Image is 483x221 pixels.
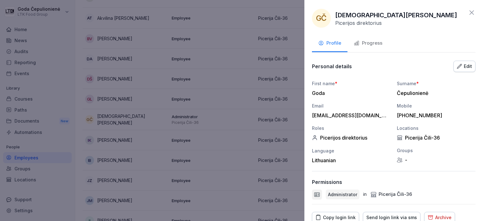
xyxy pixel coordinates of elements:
div: Roles [312,125,391,131]
p: Permissions [312,179,342,185]
div: Picerija Čili-36 [397,135,475,141]
div: Archive [428,214,452,221]
div: Groups [397,147,475,154]
div: Goda [312,90,387,96]
div: Picerija Čili-36 [370,191,412,198]
div: Edit [457,63,472,70]
button: Profile [312,35,347,52]
div: Picerijos direktorius [312,135,391,141]
div: Locations [397,125,475,131]
div: Profile [318,40,341,47]
p: in [363,191,367,198]
div: Language [312,147,391,154]
div: First name [312,80,391,87]
div: Čepulionienė [397,90,472,96]
div: Lithuanian [312,157,391,163]
div: Copy login link [315,214,356,221]
div: Progress [354,40,382,47]
div: Send login link via sms [366,214,417,221]
div: Surname [397,80,475,87]
div: GČ [312,9,331,28]
p: [DEMOGRAPHIC_DATA][PERSON_NAME] [335,10,457,20]
div: Mobile [397,102,475,109]
p: Personal details [312,63,352,69]
div: - [397,157,475,163]
button: Progress [347,35,389,52]
p: Administrator [328,191,357,198]
div: [PHONE_NUMBER] [397,112,472,119]
div: [EMAIL_ADDRESS][DOMAIN_NAME] [312,112,387,119]
div: Email [312,102,391,109]
button: Edit [453,61,475,72]
p: Picerijos direktorius [335,20,382,26]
